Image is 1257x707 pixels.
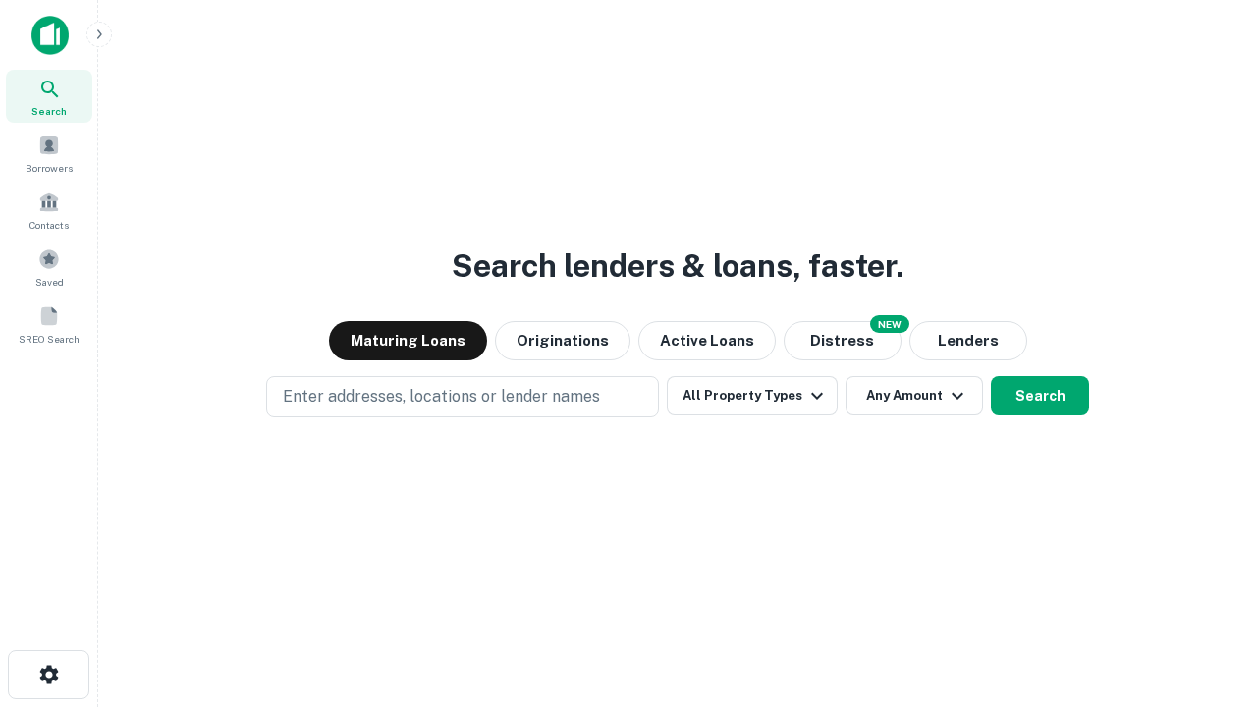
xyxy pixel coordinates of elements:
[909,321,1027,360] button: Lenders
[6,127,92,180] a: Borrowers
[1159,550,1257,644] iframe: Chat Widget
[667,376,838,415] button: All Property Types
[846,376,983,415] button: Any Amount
[266,376,659,417] button: Enter addresses, locations or lender names
[31,103,67,119] span: Search
[495,321,630,360] button: Originations
[6,241,92,294] a: Saved
[283,385,600,408] p: Enter addresses, locations or lender names
[19,331,80,347] span: SREO Search
[452,243,903,290] h3: Search lenders & loans, faster.
[6,298,92,351] a: SREO Search
[6,70,92,123] a: Search
[329,321,487,360] button: Maturing Loans
[26,160,73,176] span: Borrowers
[31,16,69,55] img: capitalize-icon.png
[35,274,64,290] span: Saved
[991,376,1089,415] button: Search
[638,321,776,360] button: Active Loans
[29,217,69,233] span: Contacts
[6,184,92,237] a: Contacts
[870,315,909,333] div: NEW
[784,321,902,360] button: Search distressed loans with lien and other non-mortgage details.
